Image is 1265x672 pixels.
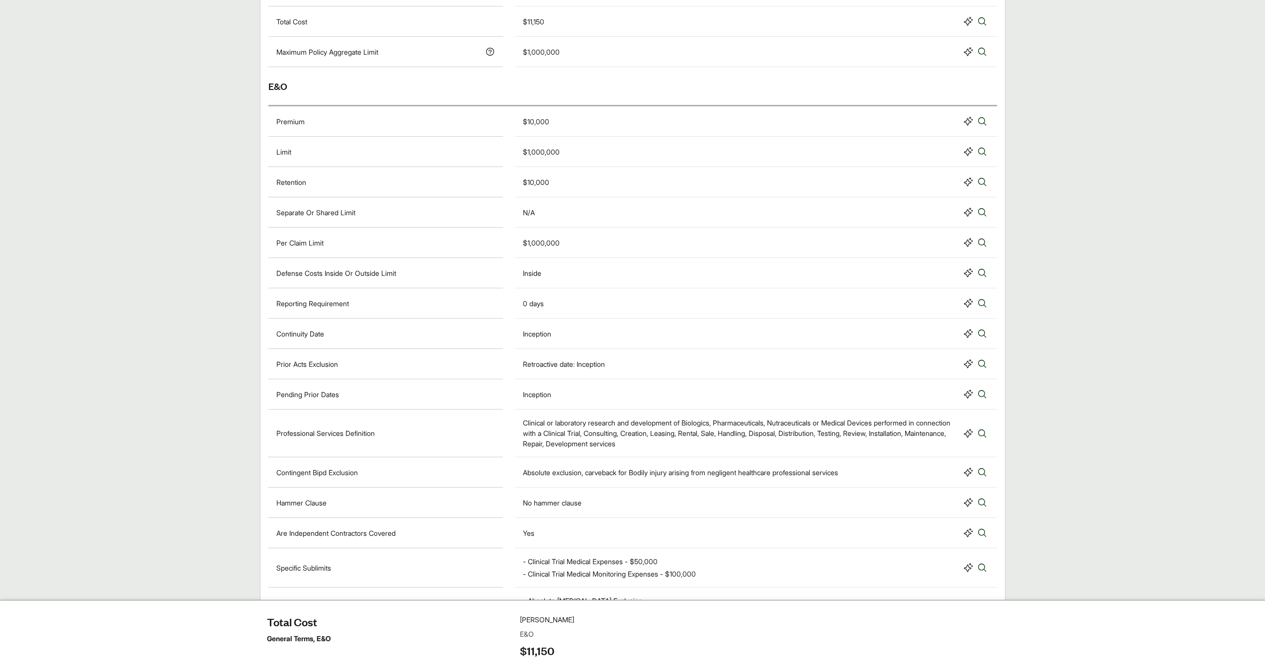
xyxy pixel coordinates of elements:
p: Separate Or Shared Limit [276,207,355,218]
p: Are Independent Contractors Covered [276,528,396,538]
div: N/A [523,207,535,218]
div: $1,000,000 [523,47,560,57]
p: - Nuclear Incident Exclusion [523,645,680,656]
div: Inside [523,268,541,278]
div: $11,150 [523,16,544,27]
p: Prior Acts Exclusion [276,359,338,369]
div: Inception [523,329,551,339]
p: Professional Services Definition [276,428,375,438]
div: 0 days [523,298,544,309]
p: Retention [276,177,306,187]
div: E&O [268,67,997,106]
div: $1,000,000 [523,238,560,248]
p: Defense Costs Inside Or Outside Limit [276,268,396,278]
p: Contingent Bipd Exclusion [276,467,358,478]
p: - Biometric Data and Genetic Information Exclusion [523,608,680,618]
p: Continuity Date [276,329,324,339]
p: - Absolute [MEDICAL_DATA] Exclusion [523,595,680,606]
p: Per Claim Limit [276,238,324,248]
p: Pending Prior Dates [276,389,339,400]
p: Reporting Requirement [276,298,349,309]
p: Hammer Clause [276,498,327,508]
p: Specific Sublimits [276,563,331,573]
div: Inception [523,389,551,400]
div: Clinical or laboratory research and development of Biologics, Pharmaceuticals, Nutraceuticals or ... [523,418,959,449]
p: - N-Nitrosodiethylamine (NDMA) Exclusion [523,633,680,643]
p: - Clinical Trial Medical Expenses - $50,000 [523,556,696,567]
p: Total Cost [276,16,307,27]
div: Yes [523,528,534,538]
div: $10,000 [523,177,549,187]
p: - Clinical Trial Medical Monitoring Expenses - $100,000 [523,569,696,579]
p: Limit [276,147,291,157]
p: - PFC and PFAs Exclusion [523,658,680,668]
div: No hammer clause [523,498,582,508]
p: - Cyber Exclusion [523,620,680,631]
p: Maximum Policy Aggregate Limit [276,47,378,57]
div: Absolute exclusion, carveback for Bodily injury arising from negligent healthcare professional se... [523,467,838,478]
div: $10,000 [523,116,549,127]
div: $1,000,000 [523,147,560,157]
div: Retroactive date: Inception [523,359,605,369]
p: Premium [276,116,305,127]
